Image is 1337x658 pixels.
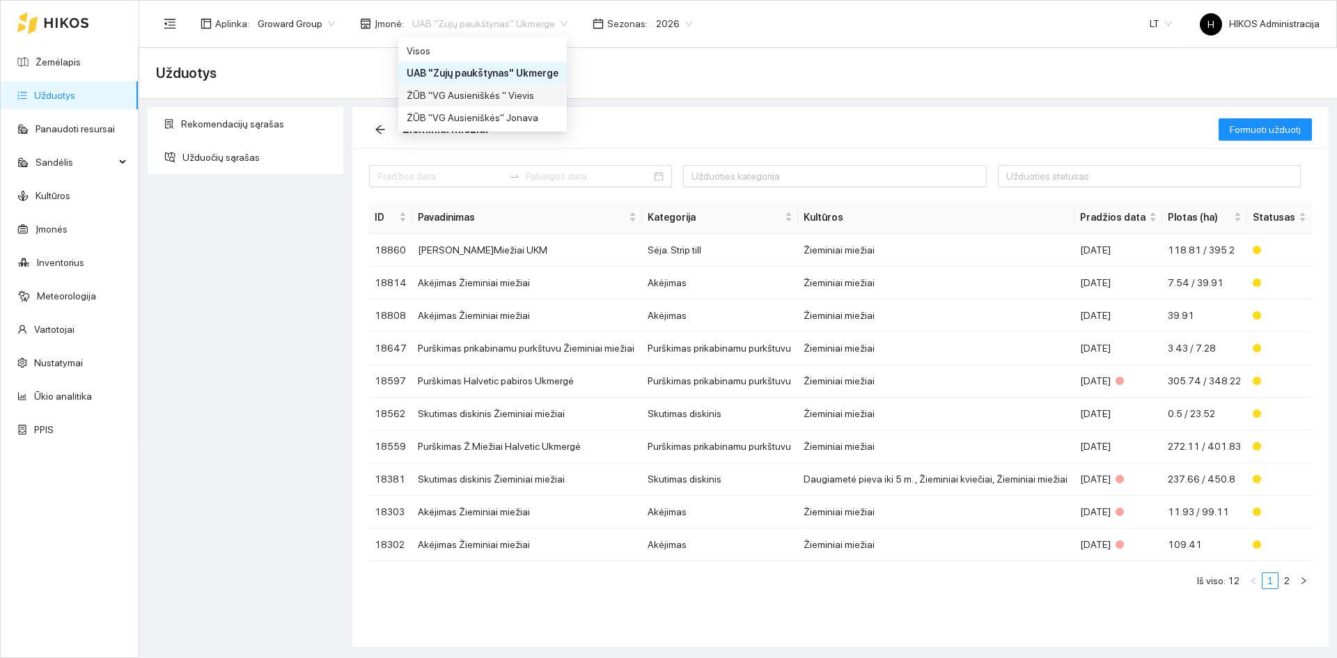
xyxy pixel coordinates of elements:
[36,224,68,235] a: Įmonės
[412,332,641,365] td: Purškimas prikabinamu purkštuvu Žieminiai miežiai
[412,299,641,332] td: Akėjimas Žieminiai miežiai
[1168,343,1216,354] span: 3.43 / 7.28
[377,169,503,184] input: Pradžios data
[412,365,641,398] td: Purškimas Halvetic pabiros Ukmergė
[201,18,212,29] span: layout
[642,528,798,561] td: Akėjimas
[1080,537,1157,552] div: [DATE]
[156,62,217,84] span: Užduotys
[36,123,115,134] a: Panaudoti resursai
[412,267,641,299] td: Akėjimas Žieminiai miežiai
[1249,577,1258,585] span: left
[182,143,333,171] span: Užduočių sąrašas
[164,17,176,30] span: menu-fold
[1080,471,1157,487] div: [DATE]
[642,430,798,463] td: Purškimas prikabinamu purkštuvu
[593,18,604,29] span: calendar
[1230,122,1301,137] span: Formuoti užduotį
[34,357,83,368] a: Nustatymai
[34,391,92,402] a: Ūkio analitika
[369,365,412,398] td: 18597
[1245,572,1262,589] li: Atgal
[1168,506,1229,517] span: 11.93 / 99.11
[1150,13,1172,34] span: LT
[412,234,641,267] td: [PERSON_NAME]Miežiai UKM
[37,257,84,268] a: Inventorius
[1168,375,1241,386] span: 305.74 / 348.22
[36,56,81,68] a: Žemėlapis
[412,463,641,496] td: Skutimas diskinis Žieminiai miežiai
[1207,13,1214,36] span: H
[412,398,641,430] td: Skutimas diskinis Žieminiai miežiai
[1168,473,1235,485] span: 237.66 / 450.8
[34,90,75,101] a: Užduotys
[412,528,641,561] td: Akėjimas Žieminiai miežiai
[36,148,115,176] span: Sandėlis
[526,169,652,184] input: Pabaigos data
[398,40,567,62] div: Visos
[1245,572,1262,589] button: left
[1295,572,1312,589] button: right
[407,88,558,103] div: ŽŪB "VG Ausieniškės " Vievis
[370,124,391,135] span: arrow-left
[215,16,249,31] span: Aplinka :
[398,107,567,129] div: ŽŪB "VG Ausieniškės" Jonava
[798,234,1075,267] td: Žieminiai miežiai
[607,16,648,31] span: Sezonas :
[1080,210,1146,225] span: Pradžios data
[1168,277,1223,288] span: 7.54 / 39.91
[36,190,70,201] a: Kultūros
[164,119,174,129] span: solution
[1262,573,1278,588] a: 1
[1253,210,1296,225] span: Statusas
[1168,441,1241,452] span: 272.11 / 401.83
[798,463,1075,496] td: Daugiametė pieva iki 5 m. , Žieminiai kviečiai, Žieminiai miežiai
[642,332,798,365] td: Purškimas prikabinamu purkštuvu
[798,201,1075,234] th: Kultūros
[369,234,412,267] td: 18860
[1080,308,1157,323] div: [DATE]
[1168,210,1231,225] span: Plotas (ha)
[1299,577,1308,585] span: right
[1168,244,1235,256] span: 118.81 / 395.2
[412,13,568,34] span: UAB "Zujų paukštynas" Ukmerge
[642,365,798,398] td: Purškimas prikabinamu purkštuvu
[642,267,798,299] td: Akėjimas
[1200,18,1320,29] span: HIKOS Administracija
[407,43,558,58] div: Visos
[1162,299,1247,332] td: 39.91
[798,430,1075,463] td: Žieminiai miežiai
[369,267,412,299] td: 18814
[369,398,412,430] td: 18562
[369,332,412,365] td: 18647
[1080,275,1157,290] div: [DATE]
[1080,406,1157,421] div: [DATE]
[360,18,371,29] span: shop
[642,496,798,528] td: Akėjimas
[642,234,798,267] td: Sėja. Strip till
[1074,201,1162,234] th: this column's title is Pradžios data,this column is sortable
[798,365,1075,398] td: Žieminiai miežiai
[398,84,567,107] div: ŽŪB "VG Ausieniškės " Vievis
[181,110,333,138] span: Rekomendacijų sąrašas
[1080,504,1157,519] div: [DATE]
[1168,408,1215,419] span: 0.5 / 23.52
[34,424,54,435] a: PPIS
[407,110,558,125] div: ŽŪB "VG Ausieniškės" Jonava
[398,62,567,84] div: UAB "Zujų paukštynas" Ukmerge
[369,201,412,234] th: this column's title is ID,this column is sortable
[509,171,520,182] span: swap-right
[156,10,184,38] button: menu-fold
[642,463,798,496] td: Skutimas diskinis
[1279,573,1295,588] a: 2
[798,496,1075,528] td: Žieminiai miežiai
[642,299,798,332] td: Akėjimas
[418,210,625,225] span: Pavadinimas
[369,528,412,561] td: 18302
[642,201,798,234] th: this column's title is Kategorija,this column is sortable
[1247,201,1312,234] th: this column's title is Statusas,this column is sortable
[1162,201,1247,234] th: this column's title is Plotas (ha),this column is sortable
[798,528,1075,561] td: Žieminiai miežiai
[369,496,412,528] td: 18303
[798,267,1075,299] td: Žieminiai miežiai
